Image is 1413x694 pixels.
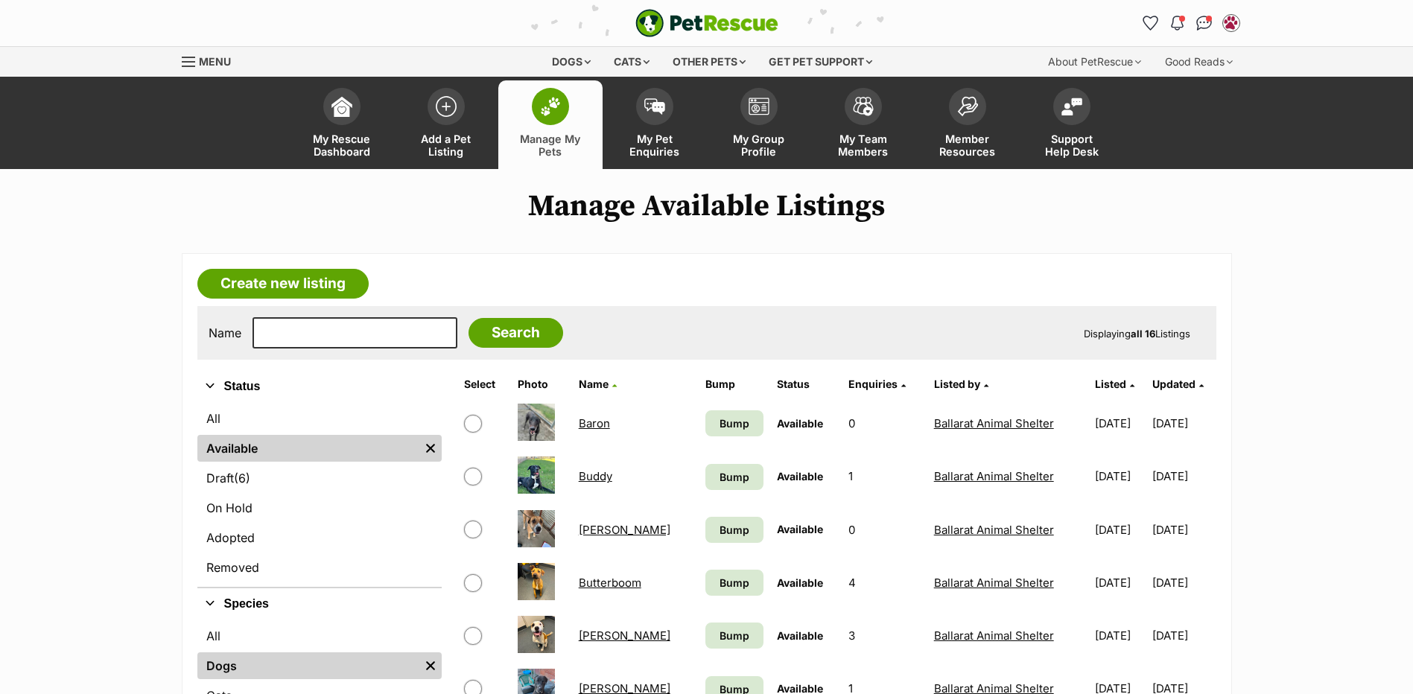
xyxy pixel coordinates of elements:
a: Ballarat Animal Shelter [934,628,1054,643]
a: My Group Profile [707,80,811,169]
a: Buddy [579,469,612,483]
label: Name [209,326,241,340]
img: member-resources-icon-8e73f808a243e03378d46382f2149f9095a855e16c252ad45f914b54edf8863c.svg [957,96,978,116]
a: Adopted [197,524,442,551]
a: Add a Pet Listing [394,80,498,169]
div: Dogs [542,47,601,77]
a: Bump [705,464,763,490]
div: Get pet support [758,47,883,77]
span: Updated [1152,378,1196,390]
a: Listed by [934,378,988,390]
td: 4 [842,557,926,608]
a: Ballarat Animal Shelter [934,576,1054,590]
img: help-desk-icon-fdf02630f3aa405de69fd3d07c3f3aa587a6932b1a1747fa1d2bba05be0121f9.svg [1061,98,1082,115]
button: Status [197,377,442,396]
div: Status [197,402,442,587]
td: 3 [842,610,926,661]
a: Ballarat Animal Shelter [934,469,1054,483]
a: Ballarat Animal Shelter [934,523,1054,537]
td: [DATE] [1152,557,1214,608]
a: Menu [182,47,241,74]
a: Name [579,378,617,390]
td: [DATE] [1089,610,1151,661]
a: Updated [1152,378,1204,390]
span: Available [777,523,823,535]
td: [DATE] [1152,504,1214,555]
span: Available [777,417,823,430]
button: Notifications [1166,11,1190,35]
a: My Team Members [811,80,915,169]
a: Conversations [1193,11,1216,35]
span: My Pet Enquiries [621,133,688,158]
a: Favourites [1139,11,1163,35]
img: team-members-icon-5396bd8760b3fe7c0b43da4ab00e1e3bb1a5d9ba89233759b79545d2d3fc5d0d.svg [853,97,874,116]
span: Available [777,629,823,642]
div: Other pets [662,47,756,77]
a: Removed [197,554,442,581]
a: Bump [705,570,763,596]
span: Bump [720,628,749,643]
a: Remove filter [419,435,442,462]
span: Bump [720,575,749,590]
a: Bump [705,517,763,543]
a: Available [197,435,419,462]
img: group-profile-icon-3fa3cf56718a62981997c0bc7e787c4b2cf8bcc04b72c1350f741eb67cf2f40e.svg [749,98,769,115]
td: [DATE] [1152,398,1214,449]
a: Support Help Desk [1020,80,1124,169]
img: manage-my-pets-icon-02211641906a0b7f246fdf0571729dbe1e7629f14944591b6c1af311fb30b64b.svg [540,97,561,116]
img: add-pet-listing-icon-0afa8454b4691262ce3f59096e99ab1cd57d4a30225e0717b998d2c9b9846f56.svg [436,96,457,117]
input: Search [469,318,563,348]
strong: all 16 [1131,328,1155,340]
td: 0 [842,398,926,449]
button: My account [1219,11,1243,35]
span: translation missing: en.admin.listings.index.attributes.enquiries [848,378,898,390]
a: PetRescue [635,9,778,37]
span: Support Help Desk [1038,133,1105,158]
span: Member Resources [934,133,1001,158]
th: Status [771,372,841,396]
span: My Rescue Dashboard [308,133,375,158]
a: Bump [705,410,763,436]
td: [DATE] [1152,610,1214,661]
a: Member Resources [915,80,1020,169]
a: Listed [1095,378,1134,390]
th: Select [458,372,510,396]
a: Create new listing [197,269,369,299]
td: [DATE] [1089,504,1151,555]
span: Add a Pet Listing [413,133,480,158]
a: Ballarat Animal Shelter [934,416,1054,430]
a: Remove filter [419,652,442,679]
a: My Rescue Dashboard [290,80,394,169]
span: Manage My Pets [517,133,584,158]
div: Good Reads [1155,47,1243,77]
span: Bump [720,469,749,485]
a: [PERSON_NAME] [579,523,670,537]
span: My Group Profile [725,133,793,158]
img: chat-41dd97257d64d25036548639549fe6c8038ab92f7586957e7f3b1b290dea8141.svg [1196,16,1212,31]
span: Name [579,378,609,390]
a: Baron [579,416,610,430]
th: Photo [512,372,571,396]
td: 1 [842,451,926,502]
div: About PetRescue [1038,47,1152,77]
a: All [197,405,442,432]
img: notifications-46538b983faf8c2785f20acdc204bb7945ddae34d4c08c2a6579f10ce5e182be.svg [1171,16,1183,31]
a: Bump [705,623,763,649]
span: Bump [720,522,749,538]
img: logo-e224e6f780fb5917bec1dbf3a21bbac754714ae5b6737aabdf751b685950b380.svg [635,9,778,37]
a: Enquiries [848,378,906,390]
div: Cats [603,47,660,77]
a: [PERSON_NAME] [579,628,670,643]
button: Species [197,594,442,614]
a: Manage My Pets [498,80,603,169]
span: My Team Members [830,133,897,158]
a: Draft [197,465,442,491]
a: On Hold [197,494,442,521]
span: Listed by [934,378,980,390]
img: dashboard-icon-eb2f2d2d3e046f16d808141f083e7271f6b2e854fb5c12c21221c1fb7104beca.svg [331,96,352,117]
span: Bump [720,416,749,431]
span: Displaying Listings [1084,328,1190,340]
td: [DATE] [1089,398,1151,449]
a: Butterboom [579,576,641,590]
a: My Pet Enquiries [603,80,707,169]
